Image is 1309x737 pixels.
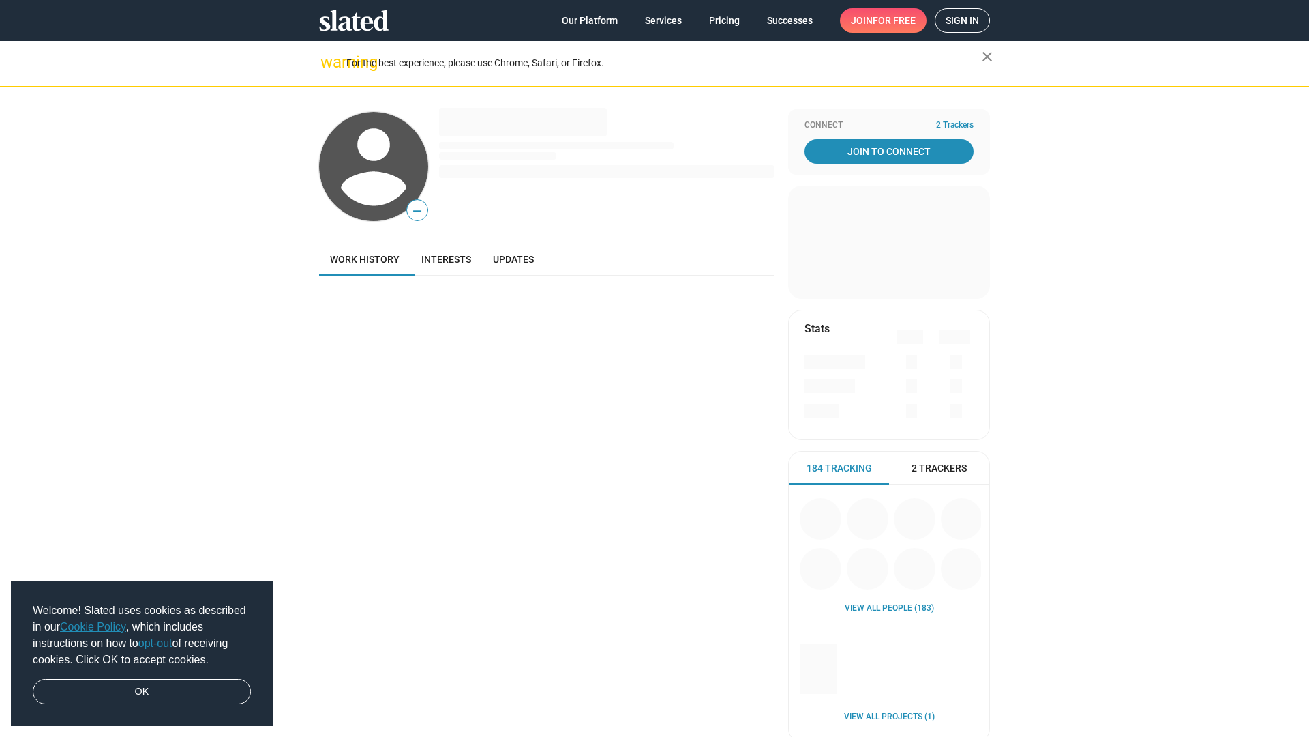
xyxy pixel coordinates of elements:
a: Services [634,8,693,33]
span: — [407,202,427,220]
div: For the best experience, please use Chrome, Safari, or Firefox. [346,54,982,72]
span: Services [645,8,682,33]
a: Updates [482,243,545,276]
a: Pricing [698,8,751,33]
a: opt-out [138,637,172,649]
span: Updates [493,254,534,265]
span: for free [873,8,916,33]
span: Welcome! Slated uses cookies as described in our , which includes instructions on how to of recei... [33,603,251,668]
div: Connect [804,120,974,131]
span: Sign in [946,9,979,32]
a: Join To Connect [804,139,974,164]
a: View all Projects (1) [844,712,935,723]
a: dismiss cookie message [33,679,251,705]
a: Our Platform [551,8,629,33]
a: Successes [756,8,824,33]
span: 2 Trackers [912,462,967,475]
span: Join To Connect [807,139,971,164]
span: Interests [421,254,471,265]
mat-icon: close [979,48,995,65]
a: Work history [319,243,410,276]
div: cookieconsent [11,581,273,727]
span: Our Platform [562,8,618,33]
a: View all People (183) [845,603,934,614]
span: 2 Trackers [936,120,974,131]
mat-icon: warning [320,54,337,70]
span: 184 Tracking [807,462,872,475]
a: Interests [410,243,482,276]
span: Join [851,8,916,33]
mat-card-title: Stats [804,321,830,336]
a: Sign in [935,8,990,33]
a: Cookie Policy [60,621,126,633]
span: Successes [767,8,813,33]
span: Pricing [709,8,740,33]
span: Work history [330,254,400,265]
a: Joinfor free [840,8,927,33]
